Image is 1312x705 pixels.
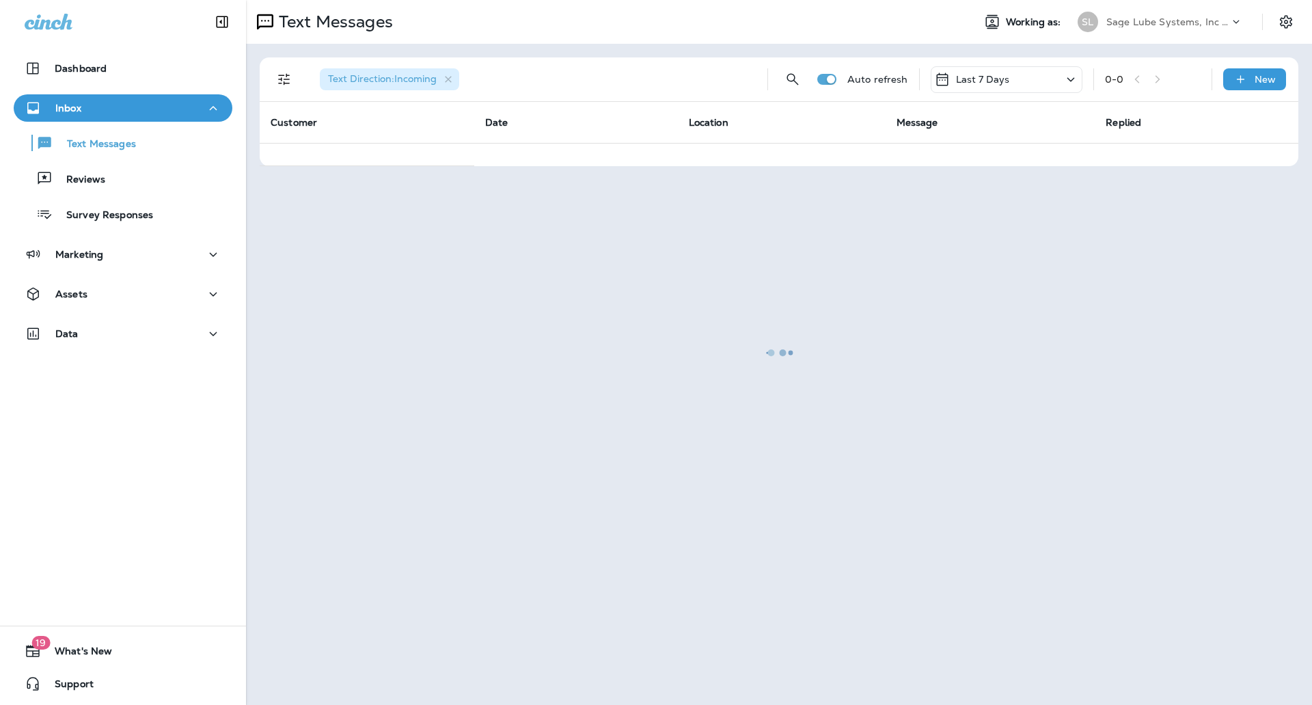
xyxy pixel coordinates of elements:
[55,328,79,339] p: Data
[53,174,105,187] p: Reviews
[14,637,232,665] button: 19What's New
[41,646,112,662] span: What's New
[14,164,232,193] button: Reviews
[14,320,232,347] button: Data
[41,678,94,695] span: Support
[14,200,232,228] button: Survey Responses
[203,8,241,36] button: Collapse Sidebar
[14,129,232,157] button: Text Messages
[55,103,81,114] p: Inbox
[55,289,87,300] p: Assets
[53,138,136,151] p: Text Messages
[1255,74,1276,85] p: New
[55,249,103,260] p: Marketing
[14,55,232,82] button: Dashboard
[14,241,232,268] button: Marketing
[55,63,107,74] p: Dashboard
[14,670,232,697] button: Support
[31,636,50,650] span: 19
[53,209,153,222] p: Survey Responses
[14,94,232,122] button: Inbox
[14,280,232,308] button: Assets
